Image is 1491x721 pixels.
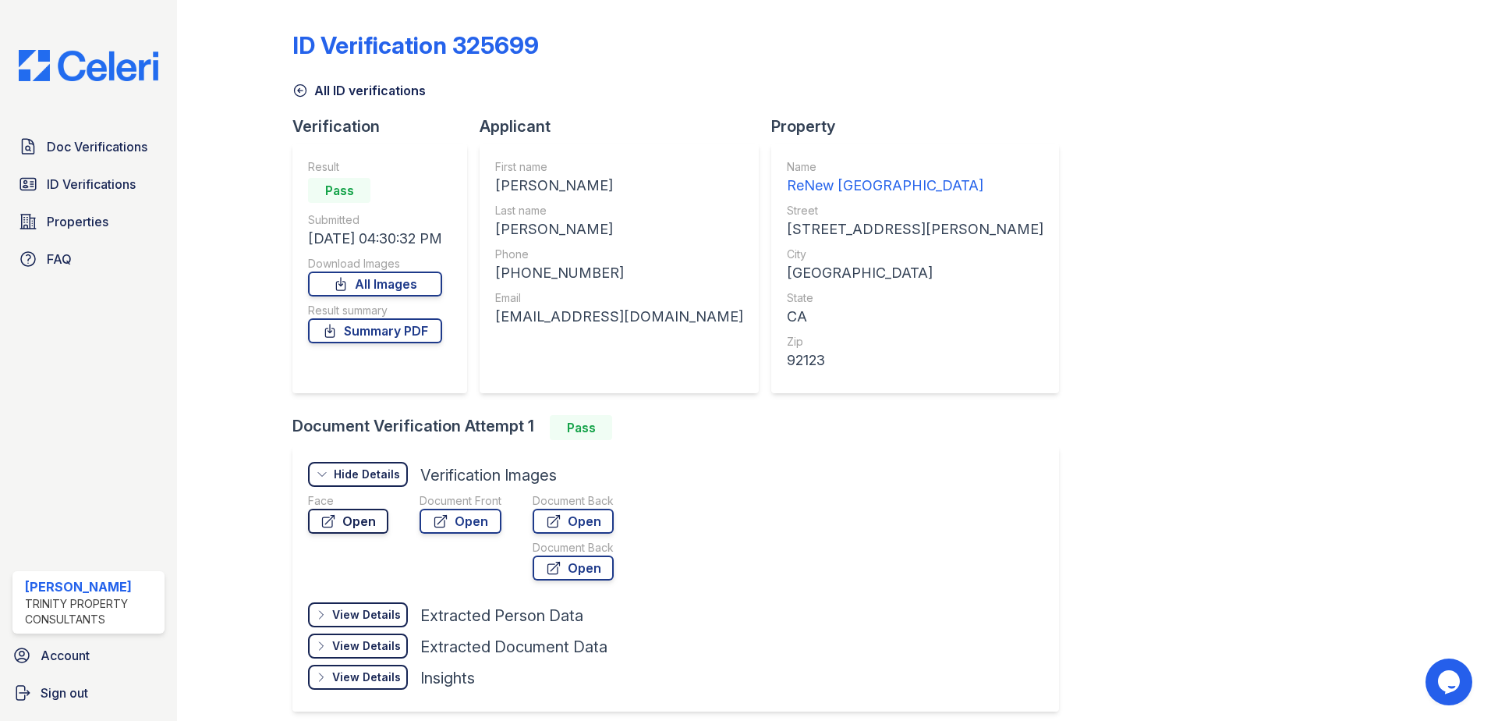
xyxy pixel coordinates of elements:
div: First name [495,159,743,175]
div: Document Back [533,540,614,556]
a: FAQ [12,243,165,275]
div: View Details [332,669,401,685]
div: Document Back [533,493,614,509]
div: [PERSON_NAME] [495,175,743,197]
span: FAQ [47,250,72,268]
a: All Images [308,272,442,297]
div: Result summary [308,303,442,318]
span: Account [41,646,90,665]
div: Zip [787,334,1043,350]
div: Applicant [480,115,771,137]
div: State [787,290,1043,306]
div: [PERSON_NAME] [25,577,158,596]
iframe: chat widget [1425,659,1475,705]
a: Open [420,509,501,534]
img: CE_Logo_Blue-a8612792a0a2168367f1c8372b55b34899dd931a85d93a1a3d3e32e68fde9ad4.png [6,50,171,81]
div: Last name [495,203,743,218]
div: Pass [308,178,370,203]
a: Account [6,640,171,671]
div: View Details [332,607,401,623]
div: Hide Details [334,467,400,482]
div: [GEOGRAPHIC_DATA] [787,262,1043,284]
div: Trinity Property Consultants [25,596,158,627]
div: Verification Images [420,464,557,486]
div: [PERSON_NAME] [495,218,743,240]
span: ID Verifications [47,175,136,194]
div: 92123 [787,350,1043,371]
a: Doc Verifications [12,131,165,162]
div: ID Verification 325699 [292,31,539,59]
div: Pass [550,415,612,440]
div: Download Images [308,256,442,272]
div: CA [787,306,1043,328]
div: [PHONE_NUMBER] [495,262,743,284]
div: Document Verification Attempt 1 [292,415,1071,440]
a: Name ReNew [GEOGRAPHIC_DATA] [787,159,1043,197]
div: ReNew [GEOGRAPHIC_DATA] [787,175,1043,197]
div: Face [308,493,388,509]
div: [EMAIL_ADDRESS][DOMAIN_NAME] [495,306,743,328]
div: Result [308,159,442,175]
a: ID Verifications [12,169,165,200]
a: Open [533,509,614,534]
span: Sign out [41,684,88,702]
div: Document Front [420,493,501,509]
div: Extracted Document Data [420,636,607,658]
div: [STREET_ADDRESS][PERSON_NAME] [787,218,1043,240]
a: Open [308,509,388,534]
div: Email [495,290,743,306]
div: Extracted Person Data [420,605,583,627]
a: Open [533,556,614,581]
a: Sign out [6,677,171,709]
div: [DATE] 04:30:32 PM [308,228,442,250]
a: All ID verifications [292,81,426,100]
div: City [787,247,1043,262]
div: Submitted [308,212,442,228]
span: Properties [47,212,108,231]
div: Verification [292,115,480,137]
div: Insights [420,667,475,689]
div: Name [787,159,1043,175]
div: Street [787,203,1043,218]
a: Properties [12,206,165,237]
a: Summary PDF [308,318,442,343]
div: View Details [332,638,401,654]
div: Property [771,115,1071,137]
div: Phone [495,247,743,262]
span: Doc Verifications [47,137,147,156]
